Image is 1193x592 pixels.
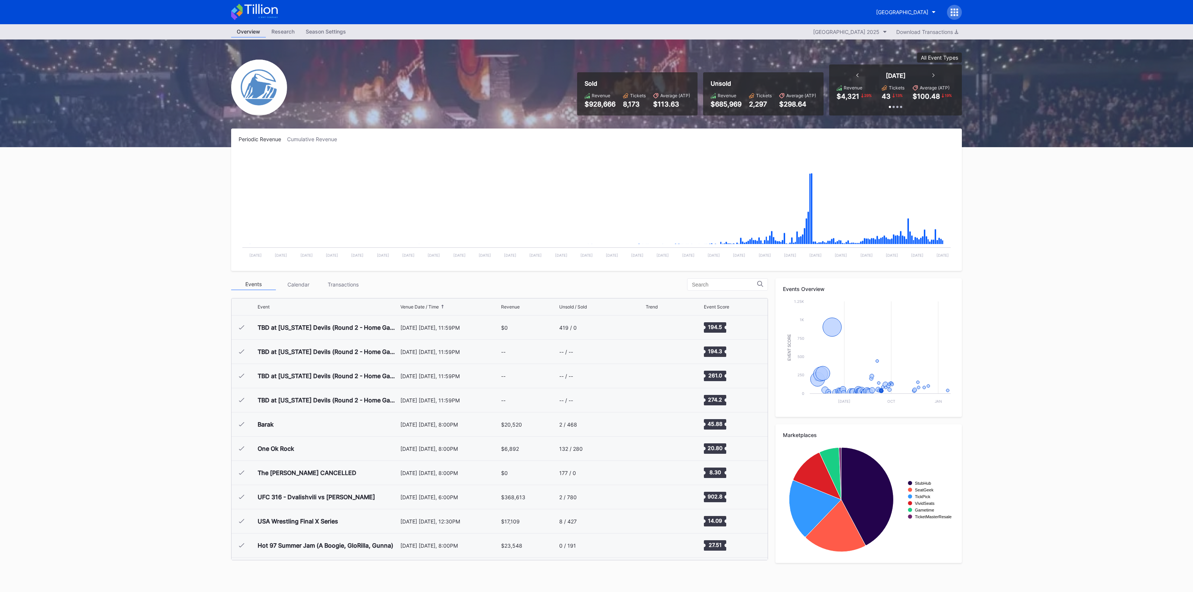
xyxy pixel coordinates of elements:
svg: Chart title [646,391,668,409]
text: [DATE] [708,253,720,257]
div: Venue Date / Time [400,304,439,310]
div: 0 / 191 [559,542,576,549]
div: Average (ATP) [786,93,816,98]
div: -- [501,349,506,355]
text: [DATE] [838,399,850,403]
div: $100.48 [913,92,940,100]
text: [DATE] [275,253,287,257]
div: TBD at [US_STATE] Devils (Round 2 - Home Game 2) (Date TBD) (If Necessary) [258,348,399,355]
div: UFC 316 - Dvalishvili vs [PERSON_NAME] [258,493,375,501]
div: -- / -- [559,397,573,403]
svg: Chart title [783,298,954,409]
div: [DATE] [DATE], 11:59PM [400,325,499,331]
div: Periodic Revenue [239,136,287,142]
div: $298.64 [779,100,816,108]
div: The [PERSON_NAME] CANCELLED [258,469,356,477]
div: $20,520 [501,421,522,428]
div: Cumulative Revenue [287,136,343,142]
div: $0 [501,325,508,331]
div: Barak [258,421,274,428]
text: [DATE] [860,253,873,257]
svg: Chart title [646,536,668,555]
button: [GEOGRAPHIC_DATA] 2025 [809,27,891,37]
div: [DATE] [DATE], 8:00PM [400,542,499,549]
svg: Chart title [646,367,668,385]
text: [DATE] [249,253,262,257]
div: All Event Types [921,54,958,61]
div: 2 / 780 [559,494,577,500]
div: [DATE] [DATE], 8:00PM [400,421,499,428]
svg: Chart title [646,512,668,531]
text: 45.88 [708,421,723,427]
div: Event [258,304,270,310]
text: [DATE] [555,253,567,257]
text: [DATE] [631,253,643,257]
div: One Ok Rock [258,445,294,452]
text: 8.30 [709,469,721,475]
div: Marketplaces [783,432,954,438]
div: Overview [231,26,266,38]
text: 500 [797,354,804,359]
text: [DATE] [428,253,440,257]
text: Event Score [787,334,791,361]
text: [DATE] [479,253,491,257]
div: Unsold / Sold [559,304,587,310]
div: 19 % [944,92,953,98]
svg: Chart title [646,318,668,337]
text: [DATE] [937,253,949,257]
button: [GEOGRAPHIC_DATA] [871,5,941,19]
div: Tickets [756,93,772,98]
div: 132 / 280 [559,446,583,452]
text: [DATE] [580,253,593,257]
text: [DATE] [784,253,796,257]
div: [DATE] [DATE], 11:59PM [400,373,499,379]
div: Download Transactions [896,29,958,35]
text: 250 [797,373,804,377]
div: [DATE] [DATE], 12:30PM [400,518,499,525]
div: -- / -- [559,373,573,379]
div: TBD at [US_STATE] Devils (Round 2 - Home Game 4) (Date TBD) (If Necessary) [258,396,399,404]
text: 902.8 [708,493,723,500]
div: 2 / 468 [559,421,577,428]
input: Search [692,282,757,288]
text: 750 [797,336,804,341]
div: [DATE] [DATE], 11:59PM [400,397,499,403]
text: 0 [802,391,804,396]
div: 419 / 0 [559,325,577,331]
div: [DATE] [DATE], 6:00PM [400,494,499,500]
text: 261.0 [708,372,722,379]
div: Hot 97 Summer Jam (A Boogie, GloRilla, Gunna) [258,542,393,549]
div: Events Overview [783,286,954,292]
img: Devils-Logo.png [231,60,287,115]
div: Average (ATP) [920,85,950,91]
div: -- [501,397,506,403]
svg: Chart title [646,439,668,458]
text: [DATE] [453,253,466,257]
text: [DATE] [326,253,338,257]
a: Research [266,26,300,38]
div: Sold [585,80,690,87]
text: TickPick [915,494,931,499]
text: StubHub [915,481,931,485]
div: Research [266,26,300,37]
div: Revenue [844,85,862,91]
text: 194.3 [708,348,722,354]
text: [DATE] [300,253,313,257]
div: Tickets [630,93,646,98]
div: [DATE] [DATE], 11:59PM [400,349,499,355]
div: [GEOGRAPHIC_DATA] [876,9,928,15]
div: $4,321 [837,92,859,100]
div: 8 / 427 [559,518,577,525]
div: [DATE] [DATE], 8:00PM [400,470,499,476]
text: Jan [935,399,942,403]
div: Calendar [276,279,321,290]
text: TicketMasterResale [915,515,951,519]
div: TBD at [US_STATE] Devils (Round 2 - Home Game 1) (Date TBD) (If Necessary) [258,324,399,331]
text: [DATE] [606,253,618,257]
div: Revenue [501,304,520,310]
div: Season Settings [300,26,352,37]
a: Season Settings [300,26,352,38]
div: USA Wrestling Final X Series [258,517,338,525]
text: 14.09 [708,517,722,524]
div: [GEOGRAPHIC_DATA] 2025 [813,29,879,35]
